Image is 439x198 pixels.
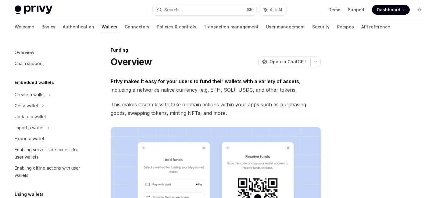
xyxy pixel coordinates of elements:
[246,7,253,12] span: ⌘ K
[15,164,84,179] div: Enabling offline actions with user wallets
[15,20,34,34] a: Welcome
[204,20,259,34] a: Transaction management
[15,91,45,98] div: Create a wallet
[111,77,321,94] span: , including a network’s native currency (e.g. ETH, SOL), USDC, and other tokens.
[63,20,94,34] a: Authentication
[15,124,44,131] div: Import a wallet
[258,57,310,67] button: Open in ChatGPT
[415,5,424,15] button: Toggle dark mode
[361,20,390,34] a: API reference
[377,7,400,13] span: Dashboard
[15,102,38,109] div: Get a wallet
[15,146,84,161] div: Enabling server-side access to user wallets
[372,5,410,15] a: Dashboard
[10,58,88,69] a: Chain support
[337,20,354,34] a: Recipes
[10,111,88,122] a: Update a wallet
[15,191,44,198] h5: Using wallets
[15,49,34,56] div: Overview
[111,100,321,117] span: This makes it seamless to take onchain actions within your apps such as purchasing goods, swappin...
[259,4,286,15] button: Ask AI
[10,47,88,58] a: Overview
[41,20,55,34] a: Basics
[111,56,152,67] h1: Overview
[15,113,46,120] div: Update a wallet
[348,7,365,13] a: Support
[10,163,88,181] a: Enabling offline actions with user wallets
[15,5,52,14] img: light logo
[15,135,44,142] div: Export a wallet
[164,6,181,13] div: Search...
[269,59,307,65] span: Open in ChatGPT
[328,7,341,13] a: Demo
[125,20,149,34] a: Connectors
[102,20,117,34] a: Wallets
[270,7,282,13] span: Ask AI
[10,144,88,163] a: Enabling server-side access to user wallets
[157,20,196,34] a: Policies & controls
[111,47,321,53] div: Funding
[15,60,43,67] div: Chain support
[10,133,88,144] a: Export a wallet
[111,78,299,84] strong: Privy makes it easy for your users to fund their wallets with a variety of assets
[312,20,330,34] a: Security
[15,79,54,86] h5: Embedded wallets
[153,4,256,15] button: Search...⌘K
[266,20,305,34] a: User management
